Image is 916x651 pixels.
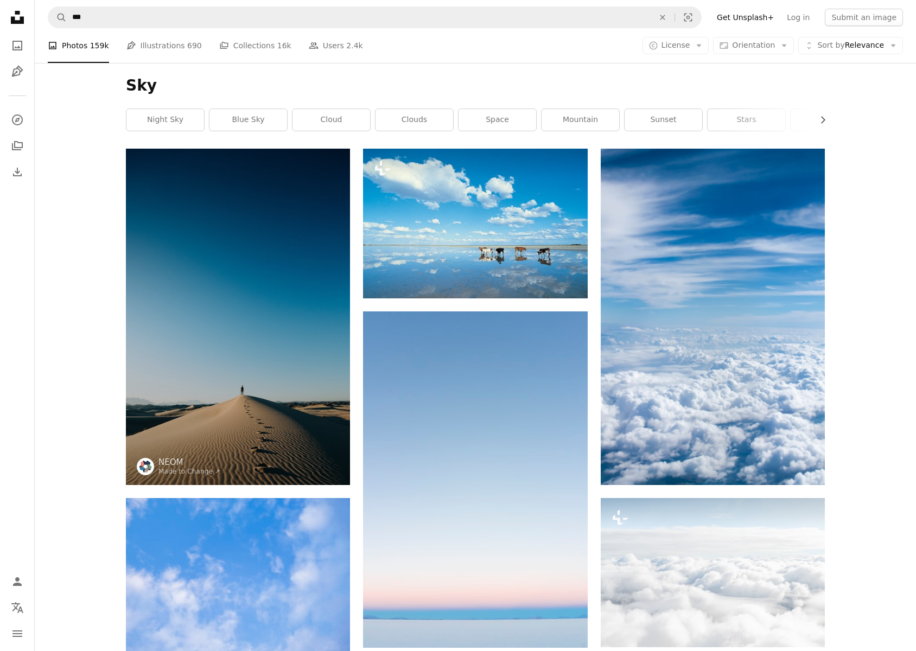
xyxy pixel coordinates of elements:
button: Menu [7,623,28,644]
span: Orientation [732,41,775,49]
a: space [459,109,536,131]
a: Collections [7,135,28,157]
a: blue sky [209,109,287,131]
a: Users 2.4k [309,28,363,63]
span: Sort by [817,41,844,49]
img: a person standing on top of a sand dune [126,149,350,485]
a: above-cloud photo of blue skies [601,311,825,321]
button: Search Unsplash [48,7,67,28]
a: cloud [292,109,370,131]
form: Find visuals sitewide [48,7,702,28]
button: License [643,37,709,54]
a: a group of cows standing in the middle of a body of water [363,219,587,228]
a: Get Unsplash+ [710,9,780,26]
img: above-cloud photo of blue skies [601,149,825,485]
a: Photos [7,35,28,56]
a: night sky [126,109,204,131]
h1: Sky [126,76,825,95]
button: Submit an image [825,9,903,26]
a: Explore [7,109,28,131]
a: clouds [376,109,453,131]
a: Collections 16k [219,28,291,63]
img: Go to NEOM's profile [137,458,154,475]
button: scroll list to the right [813,109,825,131]
a: blue sunny sky [363,475,587,484]
a: Log in / Sign up [7,571,28,592]
a: a view of the clouds from an airplane [601,567,825,577]
a: stars [708,109,785,131]
a: a person standing on top of a sand dune [126,311,350,321]
a: Download History [7,161,28,183]
span: 690 [187,40,202,52]
button: Language [7,597,28,618]
img: blue sunny sky [363,311,587,648]
button: Visual search [675,7,701,28]
a: mountain [542,109,619,131]
a: Log in [780,9,816,26]
a: Illustrations [7,61,28,82]
a: Illustrations 690 [126,28,202,63]
a: Made to Change ↗ [158,468,220,475]
span: 2.4k [346,40,362,52]
a: NEOM [158,457,220,468]
img: a group of cows standing in the middle of a body of water [363,149,587,298]
a: blue sky with white clouds [126,577,350,586]
span: License [661,41,690,49]
span: 16k [277,40,291,52]
a: sunset [625,109,702,131]
span: Relevance [817,40,884,51]
a: galaxy [791,109,868,131]
button: Orientation [713,37,794,54]
button: Clear [651,7,675,28]
button: Sort byRelevance [798,37,903,54]
img: a view of the clouds from an airplane [601,498,825,647]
